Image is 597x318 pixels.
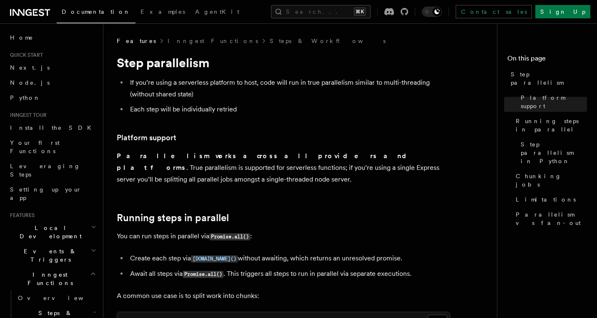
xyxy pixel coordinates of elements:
[57,3,135,23] a: Documentation
[422,7,442,17] button: Toggle dark mode
[7,159,98,182] a: Leveraging Steps
[7,30,98,45] a: Home
[7,120,98,135] a: Install the SDK
[117,150,450,185] p: . True parallelism is supported for serverless functions; if you’re using a single Express server...
[10,139,60,154] span: Your first Functions
[10,163,80,178] span: Leveraging Steps
[140,8,185,15] span: Examples
[7,267,98,290] button: Inngest Functions
[535,5,590,18] a: Sign Up
[7,52,43,58] span: Quick start
[128,103,450,115] li: Each step will be individually retried
[7,135,98,159] a: Your first Functions
[270,37,386,45] a: Steps & Workflows
[168,37,258,45] a: Inngest Functions
[521,140,587,165] span: Step parallelism in Python
[128,77,450,100] li: If you’re using a serverless platform to host, code will run in true parallelism similar to multi...
[117,290,450,302] p: A common use case is to split work into chunks:
[7,270,90,287] span: Inngest Functions
[10,33,33,42] span: Home
[10,64,50,71] span: Next.js
[7,224,91,240] span: Local Development
[507,67,587,90] a: Step parallelism
[511,70,587,87] span: Step parallelism
[117,37,156,45] span: Features
[507,53,587,67] h4: On this page
[516,195,576,204] span: Limitations
[271,5,371,18] button: Search...⌘K
[7,60,98,75] a: Next.js
[190,3,244,23] a: AgentKit
[191,254,238,262] a: [DOMAIN_NAME]()
[117,230,450,242] p: You can run steps in parallel via :
[183,271,223,278] code: Promise.all()
[135,3,190,23] a: Examples
[512,114,587,137] a: Running steps in parallel
[516,210,587,227] span: Parallelism vs fan-out
[512,169,587,192] a: Chunking jobs
[195,8,239,15] span: AgentKit
[117,132,176,144] a: Platform support
[117,55,450,70] h1: Step parallelism
[7,182,98,205] a: Setting up your app
[10,186,82,201] span: Setting up your app
[7,247,91,264] span: Events & Triggers
[15,290,98,305] a: Overview
[7,220,98,244] button: Local Development
[128,268,450,280] li: Await all steps via . This triggers all steps to run in parallel via separate executions.
[191,255,238,262] code: [DOMAIN_NAME]()
[517,137,587,169] a: Step parallelism in Python
[10,94,40,101] span: Python
[7,75,98,90] a: Node.js
[521,93,587,110] span: Platform support
[512,207,587,230] a: Parallelism vs fan-out
[117,212,229,224] a: Running steps in parallel
[512,192,587,207] a: Limitations
[516,172,587,189] span: Chunking jobs
[7,244,98,267] button: Events & Triggers
[516,117,587,134] span: Running steps in parallel
[354,8,366,16] kbd: ⌘K
[10,124,96,131] span: Install the SDK
[117,152,413,172] strong: Parallelism works across all providers and platforms
[7,212,35,219] span: Features
[456,5,532,18] a: Contact sales
[7,112,47,119] span: Inngest tour
[128,252,450,265] li: Create each step via without awaiting, which returns an unresolved promise.
[517,90,587,114] a: Platform support
[7,90,98,105] a: Python
[18,295,104,301] span: Overview
[62,8,130,15] span: Documentation
[10,79,50,86] span: Node.js
[209,233,250,240] code: Promise.all()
